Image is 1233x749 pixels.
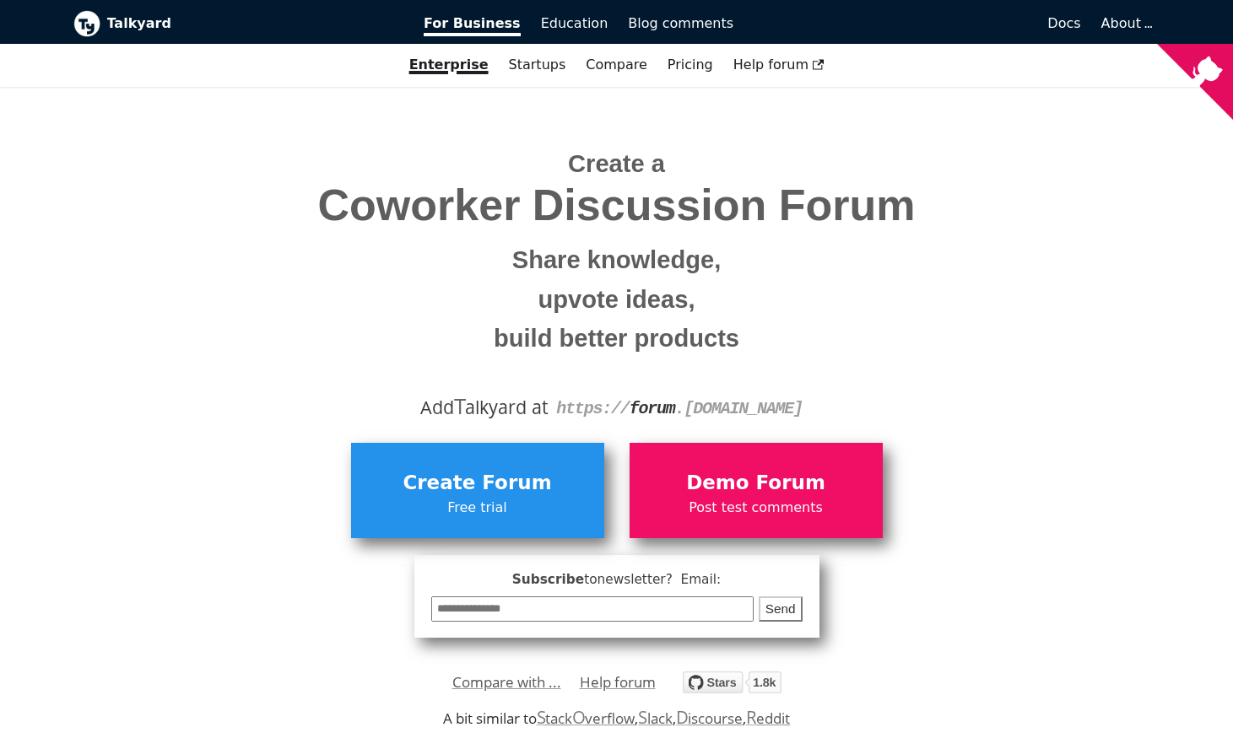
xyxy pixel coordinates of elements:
[1047,15,1080,31] span: Docs
[676,709,743,728] a: Discourse
[586,57,647,73] a: Compare
[431,569,803,590] span: Subscribe
[723,51,835,79] a: Help forum
[360,467,596,499] span: Create Forum
[414,9,531,38] a: For Business
[531,9,619,38] a: Education
[454,391,466,421] span: T
[537,709,635,728] a: StackOverflow
[568,150,665,177] span: Create a
[733,57,825,73] span: Help forum
[746,709,790,728] a: Reddit
[744,9,1091,38] a: Docs
[86,280,1148,320] small: upvote ideas,
[638,467,874,499] span: Demo Forum
[638,705,647,729] span: S
[618,9,744,38] a: Blog comments
[580,670,656,695] a: Help forum
[360,497,596,519] span: Free trial
[683,671,781,693] img: talkyard.svg
[630,399,675,418] strong: forum
[424,15,521,36] span: For Business
[572,705,586,729] span: O
[676,705,689,729] span: D
[584,572,721,587] span: to newsletter ? Email:
[351,443,604,537] a: Create ForumFree trial
[746,705,757,729] span: R
[541,15,608,31] span: Education
[452,670,561,695] a: Compare with ...
[638,497,874,519] span: Post test comments
[1101,15,1150,31] a: About
[657,51,723,79] a: Pricing
[683,674,781,698] a: Star debiki/talkyard on GitHub
[86,240,1148,280] small: Share knowledge,
[638,709,672,728] a: Slack
[628,15,733,31] span: Blog comments
[556,399,803,418] code: https:// . [DOMAIN_NAME]
[86,181,1148,229] span: Coworker Discussion Forum
[107,13,401,35] b: Talkyard
[86,393,1148,422] div: Add alkyard at
[537,705,546,729] span: S
[73,10,100,37] img: Talkyard logo
[759,596,803,622] button: Send
[630,443,883,537] a: Demo ForumPost test comments
[499,51,576,79] a: Startups
[399,51,499,79] a: Enterprise
[86,319,1148,358] small: build better products
[73,10,401,37] a: Talkyard logoTalkyard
